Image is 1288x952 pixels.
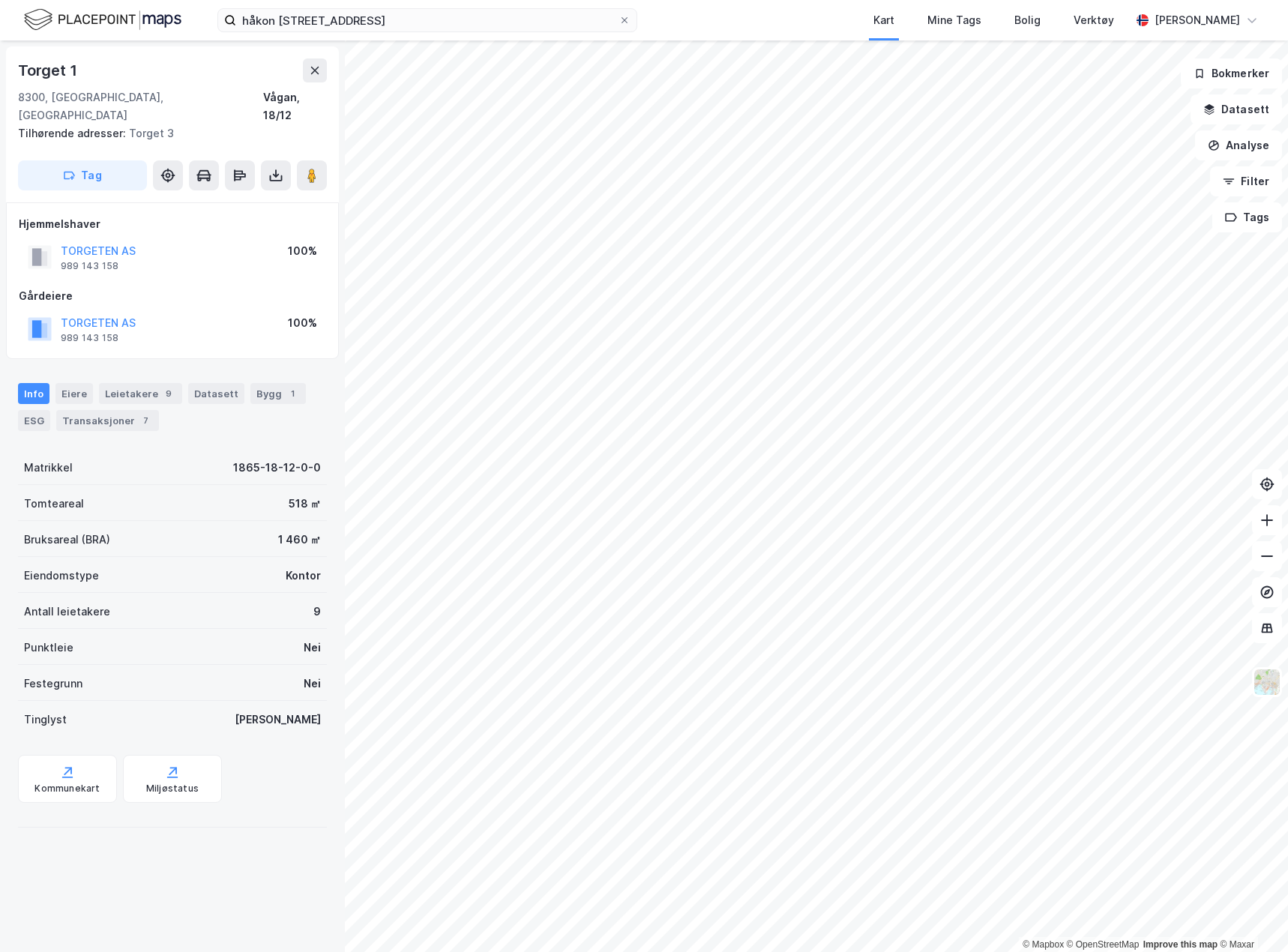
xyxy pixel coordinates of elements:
[19,215,326,233] div: Hjemmelshaver
[61,260,118,272] div: 989 143 158
[236,9,619,31] input: Søk på adresse, matrikkel, gårdeiere, leietakere eller personer
[18,160,147,190] button: Tag
[18,58,79,82] div: Torget 1
[278,531,321,549] div: 1 460 ㎡
[24,603,110,621] div: Antall leietakere
[1074,11,1114,29] div: Verktøy
[18,410,50,431] div: ESG
[1067,939,1140,950] a: OpenStreetMap
[873,11,894,29] div: Kart
[1143,939,1218,950] a: Improve this map
[24,639,73,657] div: Punktleie
[250,383,306,404] div: Bygg
[304,675,321,693] div: Nei
[1191,94,1282,124] button: Datasett
[289,495,321,513] div: 518 ㎡
[1014,11,1041,29] div: Bolig
[18,88,263,124] div: 8300, [GEOGRAPHIC_DATA], [GEOGRAPHIC_DATA]
[263,88,327,124] div: Vågan, 18/12
[61,332,118,344] div: 989 143 158
[286,567,321,585] div: Kontor
[313,603,321,621] div: 9
[927,11,981,29] div: Mine Tags
[24,711,67,729] div: Tinglyst
[55,383,93,404] div: Eiere
[18,124,315,142] div: Torget 3
[18,383,49,404] div: Info
[1210,166,1282,196] button: Filter
[1023,939,1064,950] a: Mapbox
[235,711,321,729] div: [PERSON_NAME]
[24,531,110,549] div: Bruksareal (BRA)
[288,314,317,332] div: 100%
[233,459,321,477] div: 1865-18-12-0-0
[1155,11,1240,29] div: [PERSON_NAME]
[24,7,181,33] img: logo.f888ab2527a4732fd821a326f86c7f29.svg
[304,639,321,657] div: Nei
[24,675,82,693] div: Festegrunn
[285,386,300,401] div: 1
[24,495,84,513] div: Tomteareal
[146,783,199,795] div: Miljøstatus
[99,383,182,404] div: Leietakere
[1181,58,1282,88] button: Bokmerker
[34,783,100,795] div: Kommunekart
[188,383,244,404] div: Datasett
[138,413,153,428] div: 7
[18,127,129,139] span: Tilhørende adresser:
[24,459,73,477] div: Matrikkel
[288,242,317,260] div: 100%
[19,287,326,305] div: Gårdeiere
[56,410,159,431] div: Transaksjoner
[1213,880,1288,952] iframe: Chat Widget
[161,386,176,401] div: 9
[1195,130,1282,160] button: Analyse
[1253,668,1281,696] img: Z
[24,567,99,585] div: Eiendomstype
[1212,202,1282,232] button: Tags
